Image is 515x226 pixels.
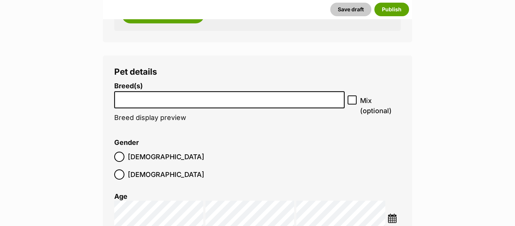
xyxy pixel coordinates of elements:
[114,66,157,77] span: Pet details
[114,192,127,200] label: Age
[388,214,397,223] img: ...
[114,82,345,90] label: Breed(s)
[128,152,204,162] span: [DEMOGRAPHIC_DATA]
[374,3,409,16] button: Publish
[330,3,371,16] button: Save draft
[360,95,401,116] span: Mix (optional)
[114,82,345,129] li: Breed display preview
[114,139,139,147] label: Gender
[128,169,204,180] span: [DEMOGRAPHIC_DATA]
